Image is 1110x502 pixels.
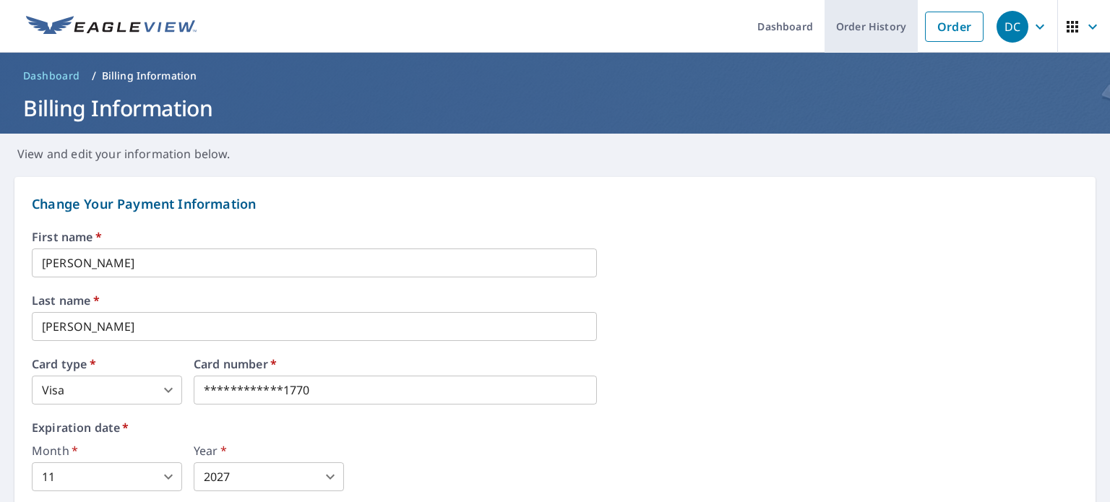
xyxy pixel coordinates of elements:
nav: breadcrumb [17,64,1093,87]
label: Last name [32,295,1078,306]
img: EV Logo [26,16,197,38]
label: Card type [32,358,182,370]
label: Month [32,445,182,456]
a: Order [925,12,984,42]
div: Visa [32,376,182,404]
p: Billing Information [102,69,197,83]
label: Card number [194,358,597,370]
label: First name [32,231,1078,243]
h1: Billing Information [17,93,1093,123]
a: Dashboard [17,64,86,87]
span: Dashboard [23,69,80,83]
li: / [92,67,96,85]
div: 2027 [194,462,344,491]
label: Year [194,445,344,456]
div: DC [997,11,1028,43]
p: Change Your Payment Information [32,194,1078,214]
label: Expiration date [32,422,1078,433]
div: 11 [32,462,182,491]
